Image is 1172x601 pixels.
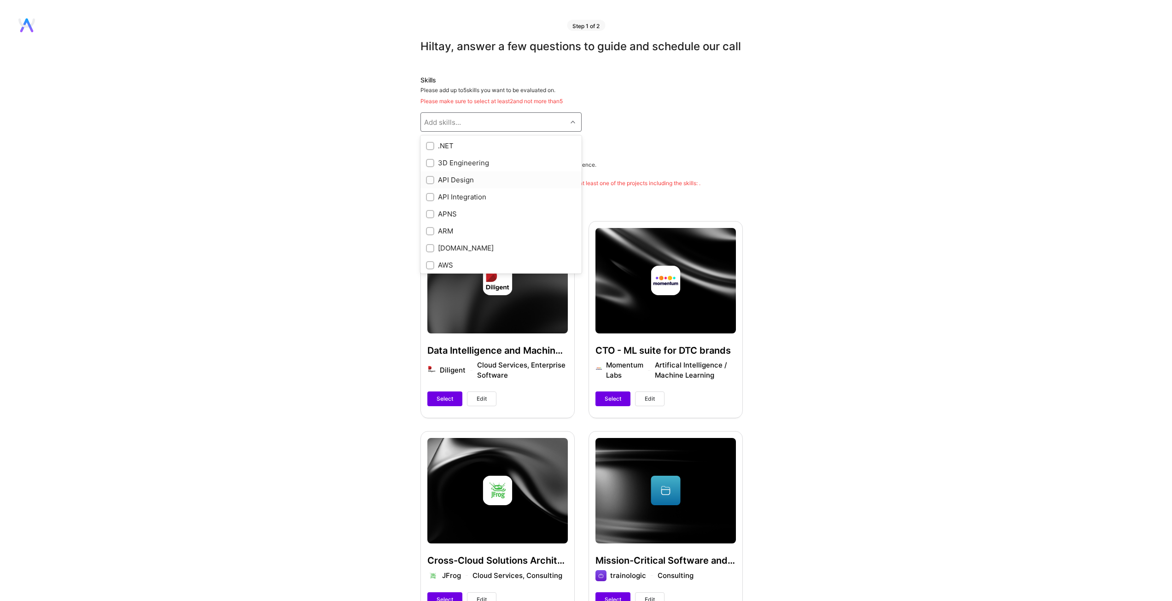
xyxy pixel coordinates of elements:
[420,87,743,105] div: Please add up to 5 skills you want to be evaluated on.
[426,141,576,151] div: .NET
[426,226,576,236] div: ARM
[571,120,575,124] i: icon Chevron
[426,260,576,270] div: AWS
[424,117,461,127] div: Add skills...
[426,192,576,202] div: API Integration
[420,40,743,53] div: Hi Itay , answer a few questions to guide and schedule our call
[420,76,743,85] div: Skills
[426,158,576,168] div: 3D Engineering
[567,20,605,31] div: Step 1 of 2
[595,391,630,406] button: Select
[426,175,576,185] div: API Design
[420,98,743,105] div: Please make sure to select at least 2 and not more than 5
[437,395,453,403] span: Select
[426,243,576,253] div: [DOMAIN_NAME]
[426,209,576,219] div: APNS
[467,391,496,406] button: Edit
[645,395,655,403] span: Edit
[427,391,462,406] button: Select
[477,395,487,403] span: Edit
[605,395,621,403] span: Select
[635,391,665,406] button: Edit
